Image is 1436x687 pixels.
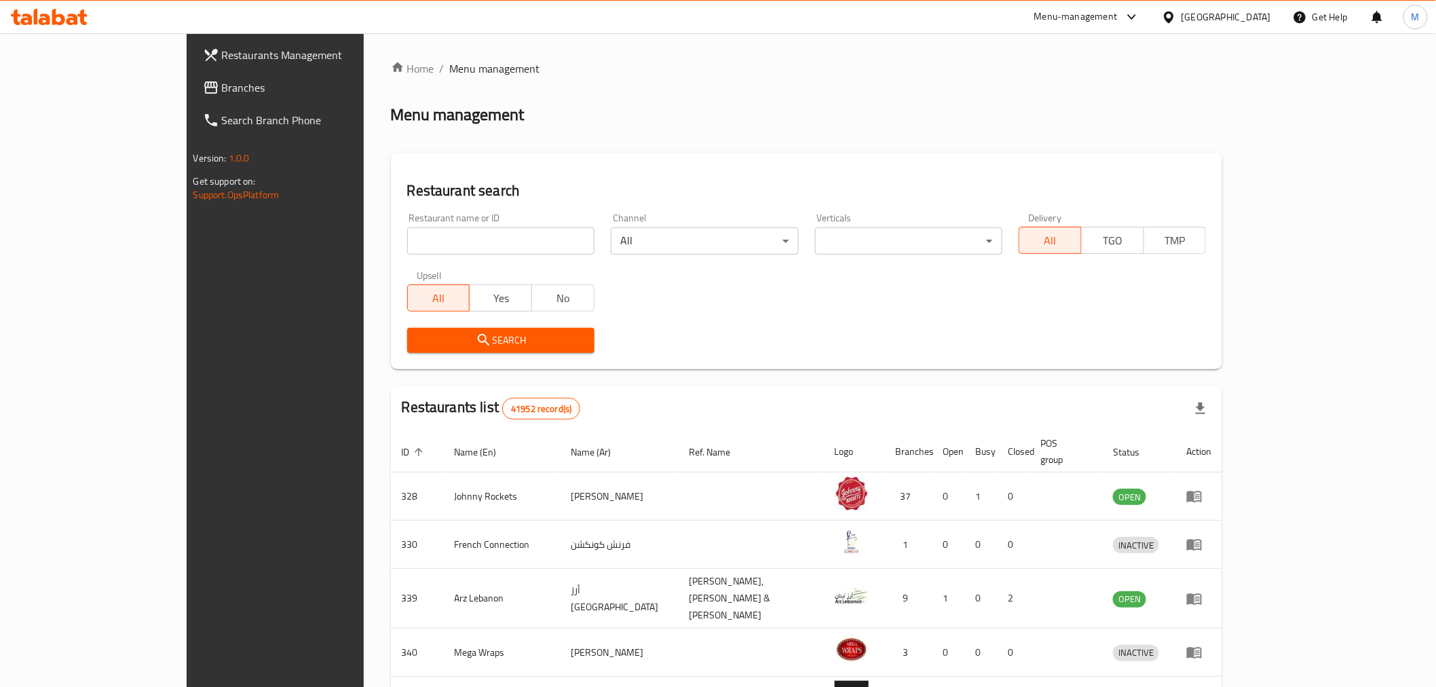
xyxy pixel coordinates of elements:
[1186,644,1211,661] div: Menu
[885,431,932,472] th: Branches
[1087,231,1139,250] span: TGO
[885,629,932,677] td: 3
[192,39,426,71] a: Restaurants Management
[391,104,525,126] h2: Menu management
[537,289,589,308] span: No
[932,629,965,677] td: 0
[835,633,869,667] img: Mega Wraps
[1186,591,1211,607] div: Menu
[1186,536,1211,553] div: Menu
[1150,231,1201,250] span: TMP
[1412,10,1420,24] span: M
[407,181,1207,201] h2: Restaurant search
[998,629,1030,677] td: 0
[1184,392,1217,425] div: Export file
[965,431,998,472] th: Busy
[885,569,932,629] td: 9
[1113,489,1146,505] span: OPEN
[222,112,415,128] span: Search Branch Phone
[531,284,594,312] button: No
[965,569,998,629] td: 0
[444,472,561,521] td: Johnny Rockets
[391,60,1223,77] nav: breadcrumb
[560,569,678,629] td: أرز [GEOGRAPHIC_DATA]
[932,431,965,472] th: Open
[444,521,561,569] td: French Connection
[475,289,527,308] span: Yes
[932,569,965,629] td: 1
[407,284,470,312] button: All
[1113,591,1146,607] span: OPEN
[560,521,678,569] td: فرنش كونكشن
[1025,231,1076,250] span: All
[407,227,594,255] input: Search for restaurant name or ID..
[689,444,748,460] span: Ref. Name
[998,472,1030,521] td: 0
[192,71,426,104] a: Branches
[1041,435,1087,468] span: POS group
[418,332,584,349] span: Search
[502,398,580,420] div: Total records count
[1034,9,1118,25] div: Menu-management
[1113,645,1159,661] span: INACTIVE
[611,227,798,255] div: All
[1113,538,1159,553] span: INACTIVE
[1019,227,1082,254] button: All
[965,521,998,569] td: 0
[1113,645,1159,661] div: INACTIVE
[885,521,932,569] td: 1
[469,284,532,312] button: Yes
[193,149,227,167] span: Version:
[824,431,885,472] th: Logo
[965,629,998,677] td: 0
[835,579,869,613] img: Arz Lebanon
[885,472,932,521] td: 37
[413,289,465,308] span: All
[1186,488,1211,504] div: Menu
[450,60,540,77] span: Menu management
[229,149,250,167] span: 1.0.0
[1113,444,1157,460] span: Status
[998,569,1030,629] td: 2
[998,521,1030,569] td: 0
[444,629,561,677] td: Mega Wraps
[193,186,280,204] a: Support.OpsPlatform
[835,477,869,510] img: Johnny Rockets
[1081,227,1144,254] button: TGO
[1144,227,1207,254] button: TMP
[932,472,965,521] td: 0
[1028,213,1062,223] label: Delivery
[1113,537,1159,553] div: INACTIVE
[503,403,580,415] span: 41952 record(s)
[1182,10,1271,24] div: [GEOGRAPHIC_DATA]
[222,47,415,63] span: Restaurants Management
[402,397,581,420] h2: Restaurants list
[222,79,415,96] span: Branches
[560,629,678,677] td: [PERSON_NAME]
[407,328,594,353] button: Search
[835,525,869,559] img: French Connection
[965,472,998,521] td: 1
[1175,431,1222,472] th: Action
[932,521,965,569] td: 0
[815,227,1002,255] div: ​
[417,271,442,280] label: Upsell
[440,60,445,77] li: /
[402,444,428,460] span: ID
[455,444,514,460] span: Name (En)
[678,569,824,629] td: [PERSON_NAME],[PERSON_NAME] & [PERSON_NAME]
[193,172,256,190] span: Get support on:
[192,104,426,136] a: Search Branch Phone
[444,569,561,629] td: Arz Lebanon
[998,431,1030,472] th: Closed
[560,472,678,521] td: [PERSON_NAME]
[571,444,628,460] span: Name (Ar)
